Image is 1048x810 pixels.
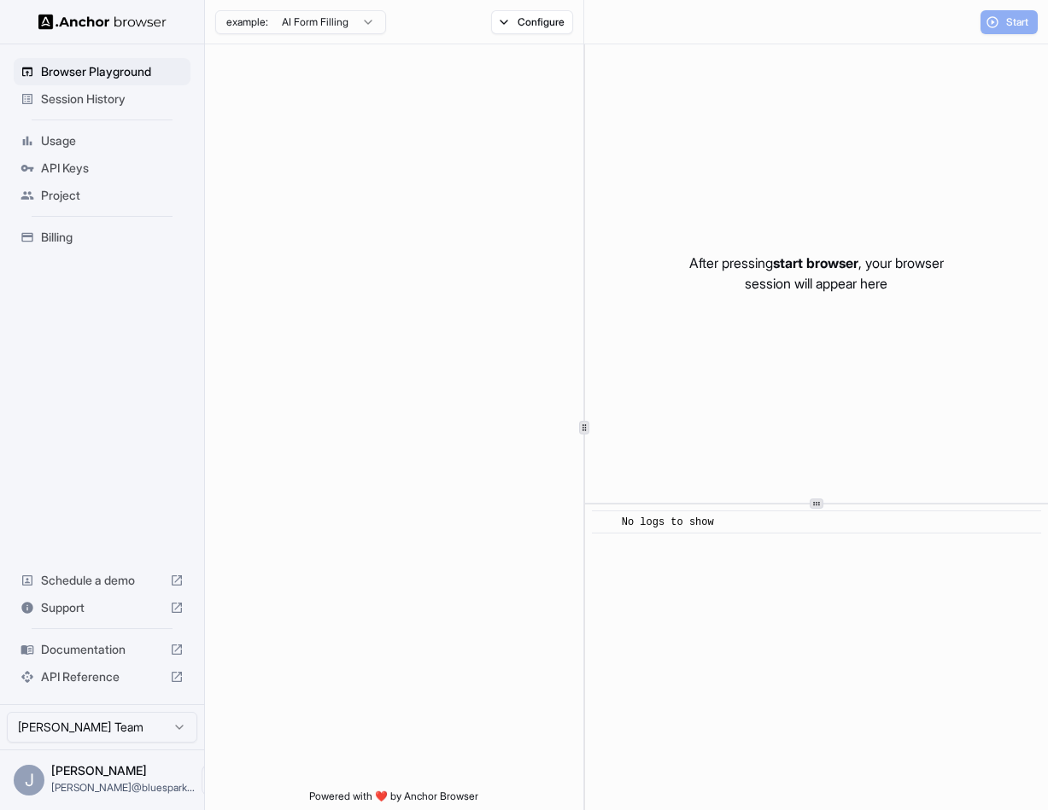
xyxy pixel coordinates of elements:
div: API Keys [14,154,190,182]
div: Documentation [14,636,190,663]
span: John Ballinger [51,763,147,778]
span: API Reference [41,668,163,685]
span: start browser [773,254,858,271]
span: Project [41,187,184,204]
img: Anchor Logo [38,14,167,30]
span: example: [226,15,268,29]
span: john@bluespark.co.nz [51,781,195,794]
div: Session History [14,85,190,113]
div: Browser Playground [14,58,190,85]
span: Session History [41,90,184,108]
div: J [14,765,44,795]
div: Schedule a demo [14,567,190,594]
span: Usage [41,132,184,149]
span: API Keys [41,160,184,177]
span: Schedule a demo [41,572,163,589]
span: Powered with ❤️ by Anchor Browser [309,790,478,810]
span: No logs to show [622,516,714,528]
p: After pressing , your browser session will appear here [689,253,944,294]
span: Support [41,599,163,616]
div: API Reference [14,663,190,691]
button: Configure [491,10,574,34]
span: Billing [41,229,184,246]
button: Open menu [202,765,232,795]
div: Billing [14,224,190,251]
div: Support [14,594,190,621]
div: Usage [14,127,190,154]
span: Documentation [41,641,163,658]
span: Browser Playground [41,63,184,80]
span: ​ [600,514,609,531]
div: Project [14,182,190,209]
